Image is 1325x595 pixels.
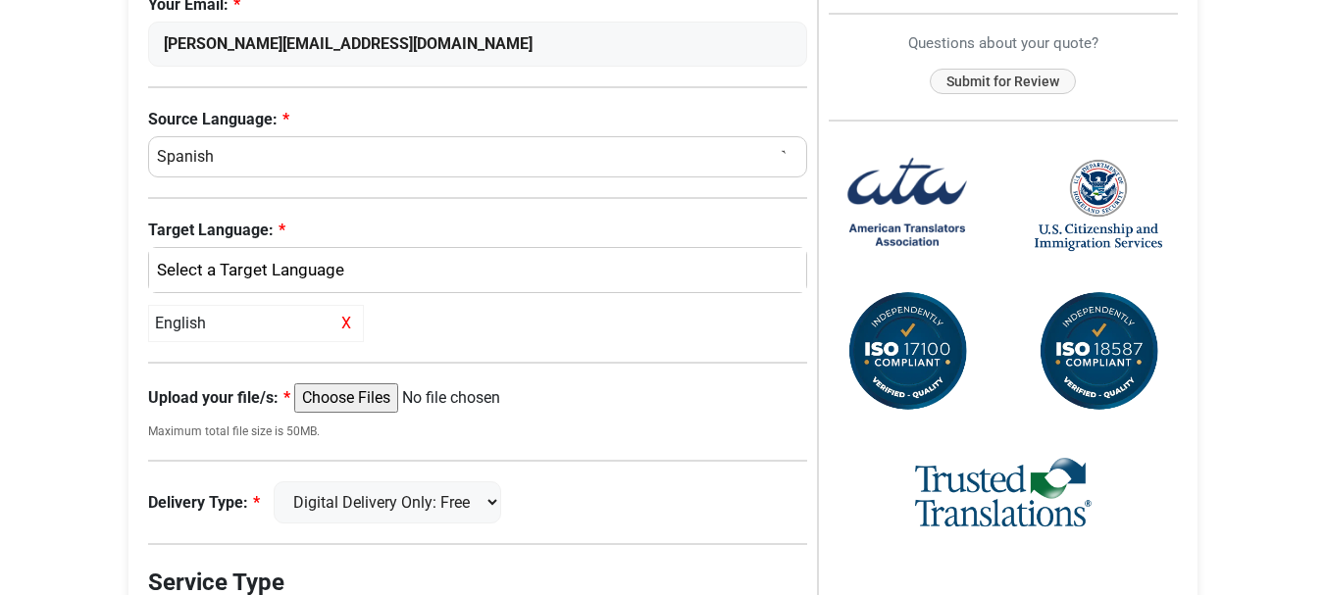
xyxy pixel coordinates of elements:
button: English [148,247,808,294]
img: ISO 18587 Compliant Certification [1035,288,1162,416]
img: United States Citizenship and Immigration Services Logo [1035,158,1162,253]
h6: Questions about your quote? [829,34,1178,52]
input: Enter Your Email [148,22,808,67]
img: American Translators Association Logo [843,141,971,269]
div: English [159,258,788,283]
img: ISO 17100 Compliant Certification [843,288,971,416]
label: Source Language: [148,108,808,131]
label: Delivery Type: [148,491,260,515]
img: Trusted Translations Logo [915,455,1092,532]
label: Upload your file/s: [148,386,290,410]
small: Maximum total file size is 50MB. [148,422,808,440]
button: Submit for Review [930,69,1076,95]
label: Target Language: [148,219,808,242]
span: X [336,312,357,335]
div: English [148,305,364,342]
